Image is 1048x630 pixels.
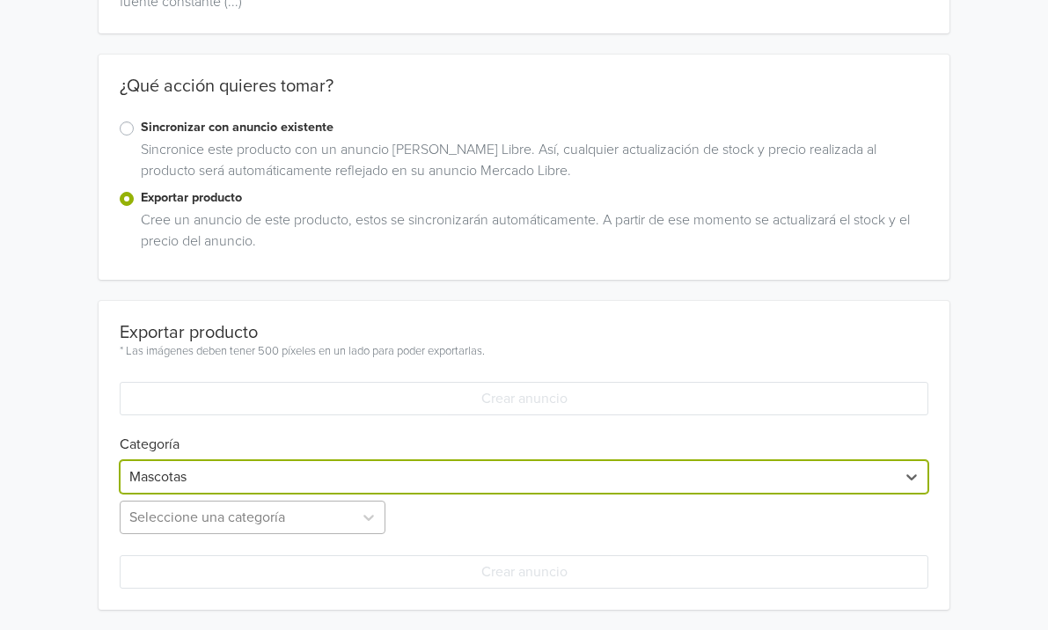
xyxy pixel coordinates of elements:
div: Sincronice este producto con un anuncio [PERSON_NAME] Libre. Así, cualquier actualización de stoc... [134,139,929,188]
button: Crear anuncio [120,382,929,415]
button: Crear anuncio [120,555,929,589]
label: Exportar producto [141,188,929,208]
div: ¿Qué acción quieres tomar? [99,76,950,118]
div: Cree un anuncio de este producto, estos se sincronizarán automáticamente. A partir de ese momento... [134,209,929,259]
div: Exportar producto [120,322,485,343]
h6: Categoría [120,415,929,453]
div: * Las imágenes deben tener 500 píxeles en un lado para poder exportarlas. [120,343,485,361]
label: Sincronizar con anuncio existente [141,118,929,137]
